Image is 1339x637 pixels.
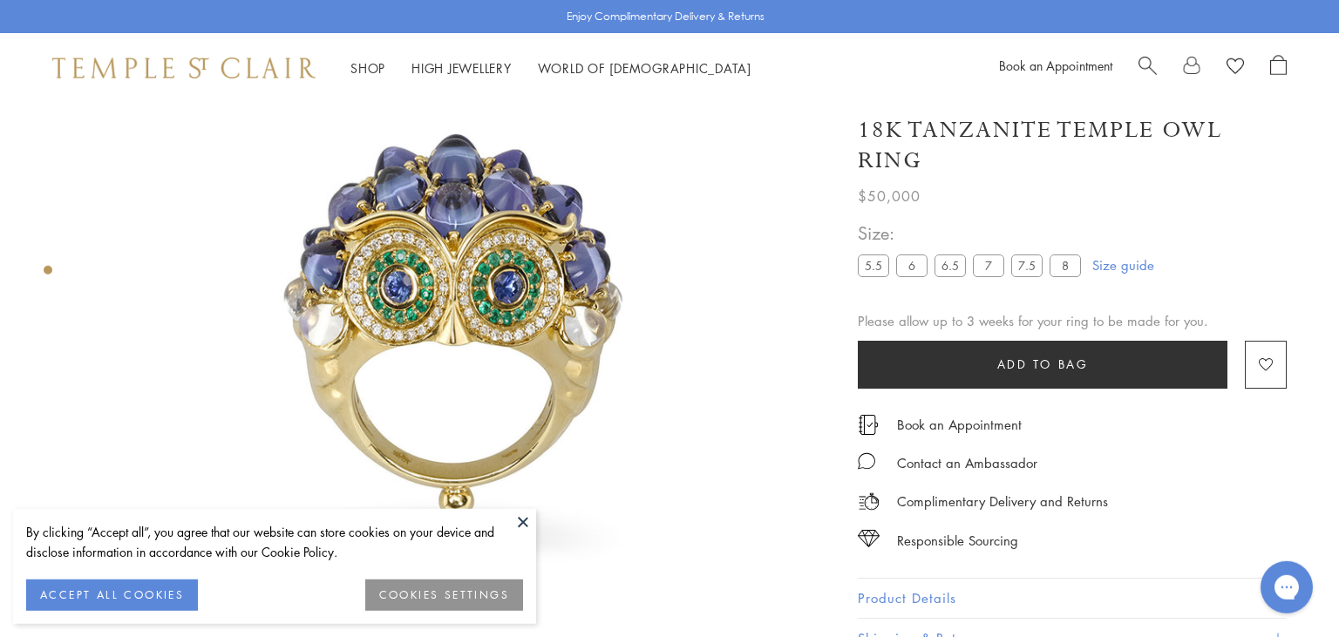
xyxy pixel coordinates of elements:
[1138,55,1157,81] a: Search
[997,355,1089,374] span: Add to bag
[858,115,1287,176] h1: 18K Tanzanite Temple Owl Ring
[350,58,751,79] nav: Main navigation
[896,254,928,276] label: 6
[26,522,523,562] div: By clicking “Accept all”, you agree that our website can store cookies on your device and disclos...
[858,340,1227,388] button: Add to bag
[973,254,1004,276] label: 7
[897,451,1037,473] div: Contact an Ambassador
[26,579,198,611] button: ACCEPT ALL COOKIES
[44,261,52,288] div: Product gallery navigation
[858,309,1287,331] div: Please allow up to 3 weeks for your ring to be made for you.
[365,579,523,611] button: COOKIES SETTINGS
[52,58,316,78] img: Temple St. Clair
[897,530,1018,552] div: Responsible Sourcing
[935,254,966,276] label: 6.5
[858,414,879,434] img: icon_appointment.svg
[1050,254,1081,276] label: 8
[858,219,1088,247] span: Size:
[897,415,1022,434] a: Book an Appointment
[1270,55,1287,81] a: Open Shopping Bag
[897,491,1108,512] p: Complimentary Delivery and Returns
[1011,254,1043,276] label: 7.5
[1227,55,1244,81] a: View Wishlist
[858,185,921,207] span: $50,000
[538,59,751,77] a: World of [DEMOGRAPHIC_DATA]World of [DEMOGRAPHIC_DATA]
[1252,555,1322,620] iframe: Gorgias live chat messenger
[858,530,880,547] img: icon_sourcing.svg
[858,254,889,276] label: 5.5
[567,8,765,25] p: Enjoy Complimentary Delivery & Returns
[858,451,875,469] img: MessageIcon-01_2.svg
[858,491,880,512] img: icon_delivery.svg
[858,579,1287,618] button: Product Details
[1092,256,1154,274] a: Size guide
[350,59,385,77] a: ShopShop
[411,59,512,77] a: High JewelleryHigh Jewellery
[999,57,1112,74] a: Book an Appointment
